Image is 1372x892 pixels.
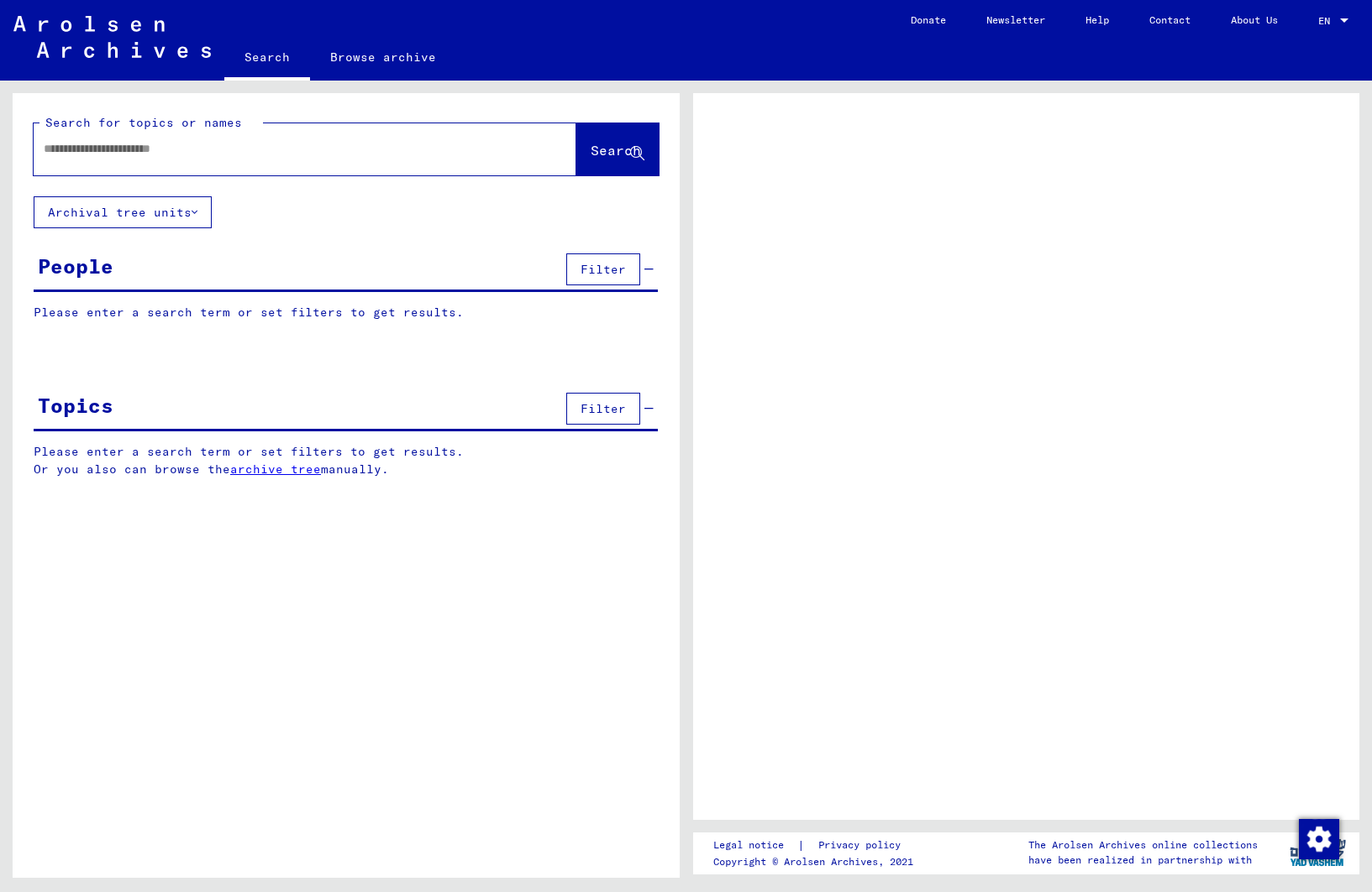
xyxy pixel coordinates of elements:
span: Filter [581,401,626,416]
a: Search [224,37,310,81]
button: Filter [566,253,640,285]
div: | [713,837,921,854]
button: Filter [566,393,640,425]
mat-label: Search for topics or names [45,115,242,130]
div: Topics [38,390,113,420]
a: Legal notice [713,837,797,854]
span: Search [591,142,641,159]
a: archive tree [230,462,321,477]
p: Please enter a search term or set filters to get results. Or you also can browse the manually. [34,443,659,478]
button: Archival tree units [34,196,212,228]
img: yv_logo.png [1286,832,1349,874]
a: Privacy policy [805,837,921,854]
img: Arolsen_neg.svg [13,16,211,58]
p: have been realized in partnership with [1028,853,1258,868]
p: The Arolsen Archives online collections [1028,837,1258,853]
p: Please enter a search term or set filters to get results. [34,304,658,321]
div: People [38,251,113,281]
a: Browse archive [310,37,456,77]
img: Change consent [1299,819,1339,859]
span: EN [1318,15,1337,27]
span: Filter [581,262,626,277]
p: Copyright © Arolsen Archives, 2021 [713,854,921,869]
button: Search [576,123,659,175]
